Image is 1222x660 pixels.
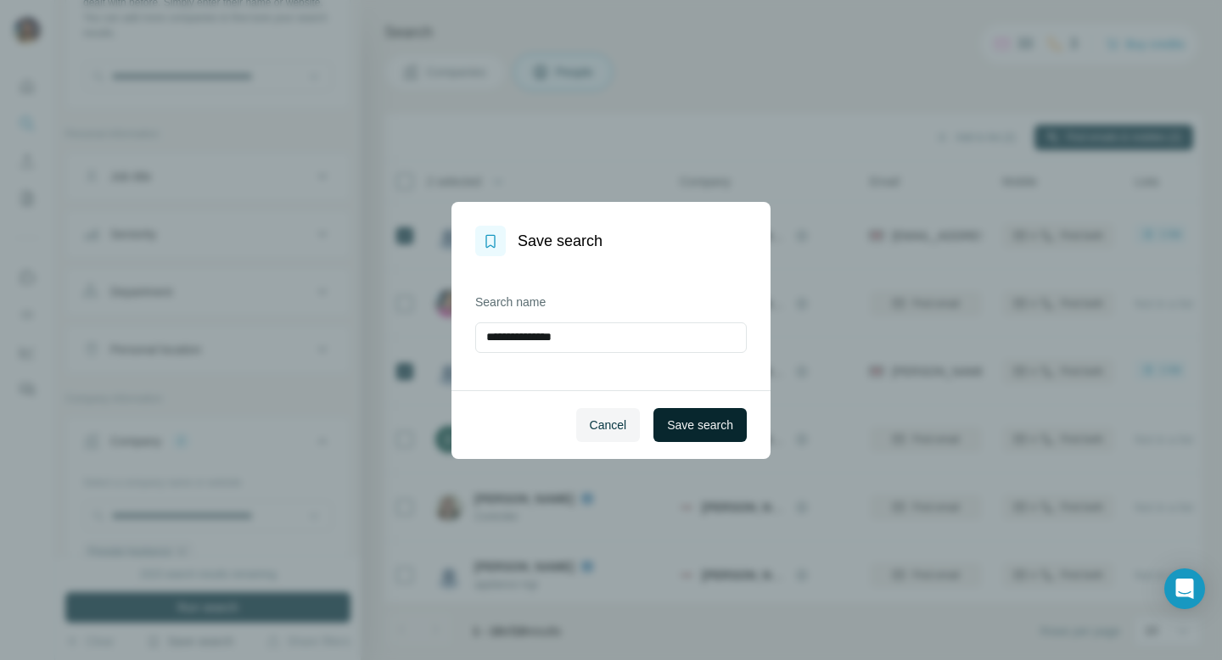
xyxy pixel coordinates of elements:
button: Cancel [576,408,641,442]
button: Save search [653,408,747,442]
span: Cancel [590,417,627,433]
div: Open Intercom Messenger [1164,568,1205,609]
span: Save search [667,417,733,433]
label: Search name [475,294,747,310]
h1: Save search [518,229,603,253]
